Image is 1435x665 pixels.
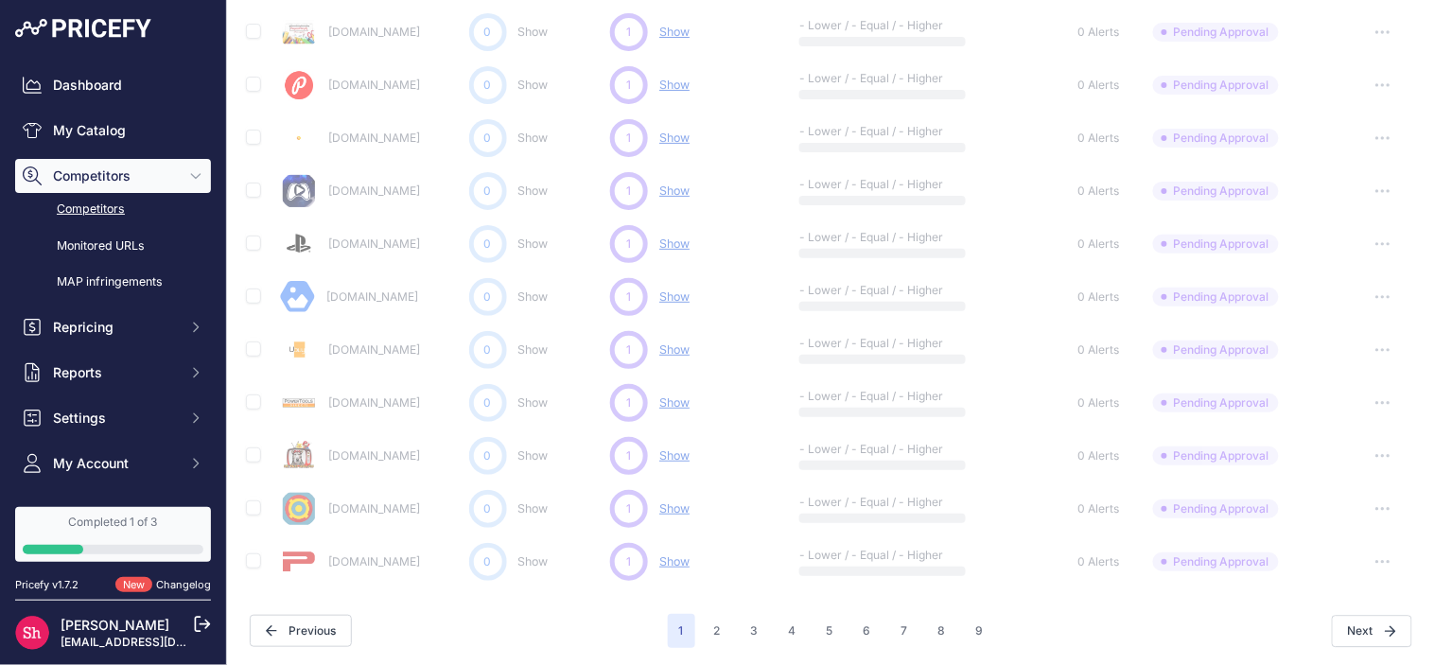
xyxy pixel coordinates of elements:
span: Pending Approval [1153,235,1279,254]
p: - Lower / - Equal / - Higher [799,230,920,245]
button: Go to page 9 [965,614,995,648]
span: 1 [668,614,695,648]
span: Show [659,78,690,92]
span: 1 [627,500,632,517]
a: Monitored URLs [15,230,211,263]
span: Show [659,395,690,410]
span: 0 [484,553,492,570]
span: Pending Approval [1153,23,1279,42]
span: 0 [484,341,492,359]
span: 0 Alerts [1078,25,1120,40]
p: - Lower / - Equal / - Higher [799,336,920,351]
span: Pending Approval [1153,182,1279,201]
div: Pricefy v1.7.2 [15,577,79,593]
a: Show [518,236,549,251]
div: Completed 1 of 3 [23,515,203,530]
span: 1 [627,77,632,94]
a: Show [518,289,549,304]
span: Show [659,501,690,516]
span: 0 [484,500,492,517]
p: - Lower / - Equal / - Higher [799,495,920,510]
span: 0 Alerts [1078,289,1120,305]
a: [DOMAIN_NAME] [329,342,421,357]
span: New [115,577,152,593]
span: Pending Approval [1153,76,1279,95]
a: Dashboard [15,68,211,102]
span: Show [659,131,690,145]
span: 0 [484,77,492,94]
a: [DOMAIN_NAME] [329,131,421,145]
span: 0 [484,289,492,306]
a: Show [518,184,549,198]
span: Reports [53,363,177,382]
span: Pending Approval [1153,129,1279,148]
span: Repricing [53,318,177,337]
a: My Catalog [15,114,211,148]
span: 0 [484,183,492,200]
span: Show [659,25,690,39]
span: Pending Approval [1153,552,1279,571]
span: 0 Alerts [1078,342,1120,358]
span: Show [659,289,690,304]
span: Show [659,184,690,198]
button: Go to page 7 [890,614,919,648]
span: 0 Alerts [1078,448,1120,464]
a: Competitors [15,193,211,226]
span: 0 Alerts [1078,184,1120,199]
span: Show [659,342,690,357]
span: 0 Alerts [1078,236,1120,252]
a: [DOMAIN_NAME] [329,25,421,39]
a: Show [518,342,549,357]
span: 1 [627,553,632,570]
a: [DOMAIN_NAME] [329,448,421,463]
a: Show [518,448,549,463]
span: My Account [53,454,177,473]
span: 1 [627,130,632,147]
span: 0 [484,394,492,411]
span: 0 [484,130,492,147]
span: Pending Approval [1153,341,1279,359]
button: Go to page 3 [740,614,770,648]
a: [DOMAIN_NAME] [329,78,421,92]
span: 1 [627,183,632,200]
span: 1 [627,447,632,464]
a: MAP infringements [15,266,211,299]
p: - Lower / - Equal / - Higher [799,177,920,192]
button: Go to page 4 [778,614,808,648]
span: Settings [53,409,177,428]
a: [DOMAIN_NAME] [329,554,421,569]
a: Show [518,554,549,569]
span: 1 [627,236,632,253]
span: 0 [484,236,492,253]
span: 0 Alerts [1078,395,1120,411]
span: Pending Approval [1153,394,1279,412]
p: - Lower / - Equal / - Higher [799,283,920,298]
a: Changelog [156,578,211,591]
a: Show [518,78,549,92]
button: Next [1332,615,1412,647]
a: [DOMAIN_NAME] [329,236,421,251]
span: 0 [484,24,492,41]
button: Competitors [15,159,211,193]
a: Show [518,395,549,410]
button: Go to page 6 [852,614,883,648]
a: [DOMAIN_NAME] [326,289,418,304]
button: Reports [15,356,211,390]
span: Pending Approval [1153,446,1279,465]
button: Go to page 2 [703,614,732,648]
p: - Lower / - Equal / - Higher [799,18,920,33]
button: Go to page 5 [815,614,845,648]
a: Show [518,131,549,145]
span: Show [659,448,690,463]
span: 0 Alerts [1078,501,1120,516]
p: - Lower / - Equal / - Higher [799,389,920,404]
a: [DOMAIN_NAME] [329,395,421,410]
span: 0 Alerts [1078,131,1120,146]
button: Go to page 8 [927,614,957,648]
p: - Lower / - Equal / - Higher [799,442,920,457]
span: 1 [627,394,632,411]
span: Competitors [53,166,177,185]
span: 1 [627,24,632,41]
a: [DOMAIN_NAME] [329,184,421,198]
p: - Lower / - Equal / - Higher [799,124,920,139]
